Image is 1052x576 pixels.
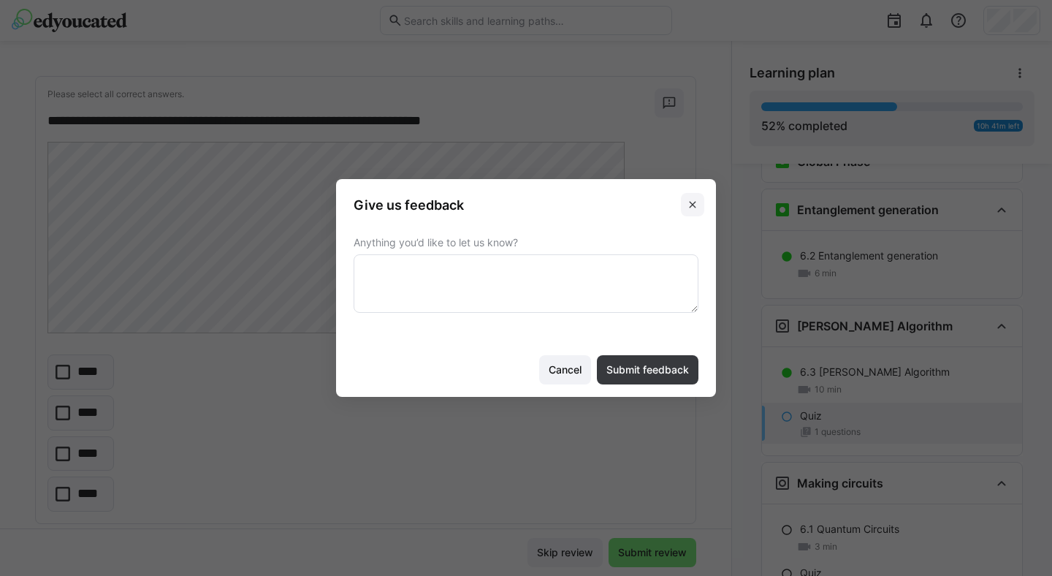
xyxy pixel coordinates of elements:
h3: Give us feedback [354,197,464,213]
button: Submit feedback [597,355,698,384]
span: Submit feedback [604,363,691,377]
span: Anything you’d like to let us know? [354,237,698,249]
button: Cancel [539,355,591,384]
span: Cancel [546,363,584,377]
